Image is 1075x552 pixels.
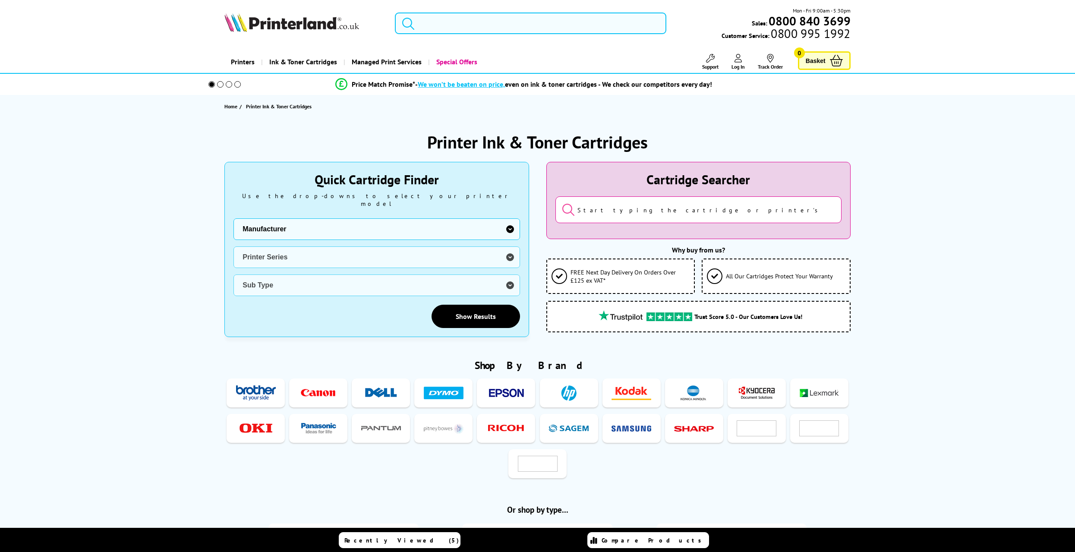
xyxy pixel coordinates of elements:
img: Samsung [612,420,651,436]
span: FREE Next Day Delivery On Orders Over £125 ex VAT* [571,268,690,284]
a: Printers [224,51,261,73]
a: Show Results [432,305,520,328]
a: Compare Products [587,532,709,548]
img: Sharp [674,420,714,436]
img: Sagem [549,420,589,436]
span: Mon - Fri 9:00am - 5:30pm [793,6,851,15]
div: Use the drop-downs to select your printer model [233,192,520,208]
div: Cartridge Searcher [555,171,842,188]
a: Track Order [758,54,783,70]
a: Ink & Toner Cartridges [261,51,344,73]
a: Support [702,54,719,70]
a: Special Offers [428,51,484,73]
div: Why buy from us? [546,246,851,254]
h2: Shop By Brand [224,359,851,372]
img: Lexmark [799,385,839,401]
img: trustpilot rating [646,312,692,321]
span: 0800 995 1992 [769,29,850,38]
a: Basket 0 [798,51,851,70]
b: 0800 840 3699 [769,13,851,29]
h1: Printer Ink & Toner Cartridges [427,131,648,153]
img: Kodak [612,385,651,401]
input: Start typing the cartridge or printer's name... [555,196,842,223]
img: Printerland Logo [224,13,359,32]
div: - even on ink & toner cartridges - We check our competitors every day! [415,80,712,88]
span: Ink & Toner Cartridges [269,51,337,73]
span: All Our Cartridges Protect Your Warranty [726,272,833,280]
h2: Or shop by type... [224,504,851,515]
a: Printerland Logo [224,13,384,34]
a: Log In [731,54,745,70]
li: modal_Promise [197,77,851,92]
img: HP [549,385,589,401]
img: Epson [486,385,526,401]
span: Trust Score 5.0 - Our Customers Love Us! [694,312,802,321]
img: Tally [737,420,776,436]
img: Dymo [424,385,463,401]
img: OKI [236,420,276,436]
span: Recently Viewed (5) [344,536,459,544]
span: Support [702,63,719,70]
span: Price Match Promise* [352,80,415,88]
a: Managed Print Services [344,51,428,73]
img: Dell [361,385,401,401]
span: Compare Products [602,536,706,544]
span: Basket [806,55,826,66]
a: Recently Viewed (5) [339,532,460,548]
img: trustpilot rating [595,310,646,321]
img: Pitney Bowes [424,420,463,436]
div: Quick Cartridge Finder [233,171,520,188]
img: Panasonic [299,420,338,436]
img: Pantum [361,420,401,436]
span: We won’t be beaten on price, [418,80,505,88]
span: Log In [731,63,745,70]
span: 0 [794,47,805,58]
img: Zebra [518,456,558,472]
img: Ricoh [486,420,526,436]
img: Canon [299,385,338,401]
img: Brother [236,385,276,401]
a: Home [224,102,240,111]
img: Kyocera [737,385,776,401]
img: Xerox [799,420,839,436]
a: 0800 840 3699 [767,17,851,25]
span: Customer Service: [722,29,850,40]
span: Printer Ink & Toner Cartridges [246,103,312,110]
img: Konica Minolta [674,385,714,401]
span: Sales: [752,19,767,27]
